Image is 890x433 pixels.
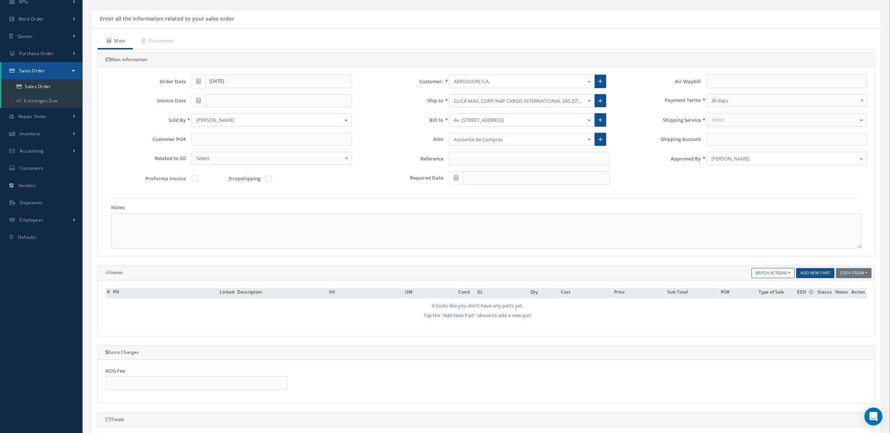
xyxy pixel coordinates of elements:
span: Accounting [20,148,44,154]
label: Dropshipping [229,176,261,181]
button: Batch Actions [751,268,795,278]
label: Reference [357,156,443,162]
label: Ship to [357,98,443,103]
th: Sub Total [666,288,719,298]
th: EDD [795,288,816,298]
th: Description [236,288,327,298]
a: Sales Order [2,79,83,94]
a: Sales Order [2,62,83,79]
span: Select [709,116,724,124]
label: Proforma Invoice [100,176,186,181]
th: Notes [834,288,850,298]
th: PO# [719,288,757,298]
th: # [105,288,111,298]
th: Price [613,288,666,298]
h5: Main information [105,57,867,62]
h5: Totals [105,417,867,422]
span: Quotes [17,33,33,39]
th: Type of Sale [757,288,795,298]
span: Purchase Order [19,50,54,57]
label: Shipping Service [615,117,701,123]
span: Defaults [18,234,36,240]
span: Shipments [20,199,43,206]
label: Air Waybill [615,79,701,84]
span: Inventory [20,130,40,137]
label: AOG Fee [105,368,125,374]
label: Bill to [357,117,443,123]
a: Documents [133,34,181,49]
label: Shipping Account [615,136,701,142]
div: Open Intercom Messenger [864,408,882,426]
span: Vendors [18,182,36,189]
div: Button group with nested dropdown [836,268,872,278]
span: Sales Order [19,67,45,74]
th: Action [850,288,867,298]
th: SN [327,288,404,298]
th: GL [476,288,529,298]
label: Attn [357,136,443,142]
label: Notes [111,205,125,210]
h5: Enter all the information related to your sales order [98,13,234,22]
th: PN [111,288,218,298]
td: It looks like you don't have any parts yet. Tap the " " above to add a new part [105,298,850,322]
label: Related to SO [100,156,186,161]
a: Add New Part [444,312,474,319]
span: [PERSON_NAME] [709,155,857,162]
span: Av. [STREET_ADDRESS] [452,116,585,124]
a: Main [98,34,133,49]
span: Work Order [18,16,44,22]
label: Payment Terms [615,97,701,103]
button: Copy From [836,268,872,278]
label: Customer PO# [100,136,186,142]
label: Invoice Date [100,98,186,103]
label: Required Date [357,175,443,181]
h5: Extra Charges [105,350,867,355]
span: Employees [20,217,44,223]
label: Approved By [615,156,701,162]
span: Repair Order [18,113,47,120]
span: AEROSUCRE S.A. [452,78,585,85]
a: Add New Part [796,268,834,278]
label: Customer: [357,79,443,84]
span: Asistente de Compras [452,136,585,143]
h5: Items [105,270,353,275]
th: Cond [457,288,476,298]
th: Cost [559,288,613,298]
span: [PERSON_NAME] [194,116,342,124]
label: Order Date [100,79,186,84]
span: Customers [20,165,44,171]
th: Linked [218,288,236,298]
span: Select [196,154,342,163]
span: 30 days [711,96,857,105]
th: Qty [529,288,559,298]
a: Exchanges Due [2,94,83,108]
label: Sold By [100,117,186,123]
span: CLICK MAIL CORP/NAP CARGO INTERNATIONAL SAS [STREET_ADDRESS] [452,97,585,105]
th: Status [816,288,834,298]
th: UM [404,288,457,298]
